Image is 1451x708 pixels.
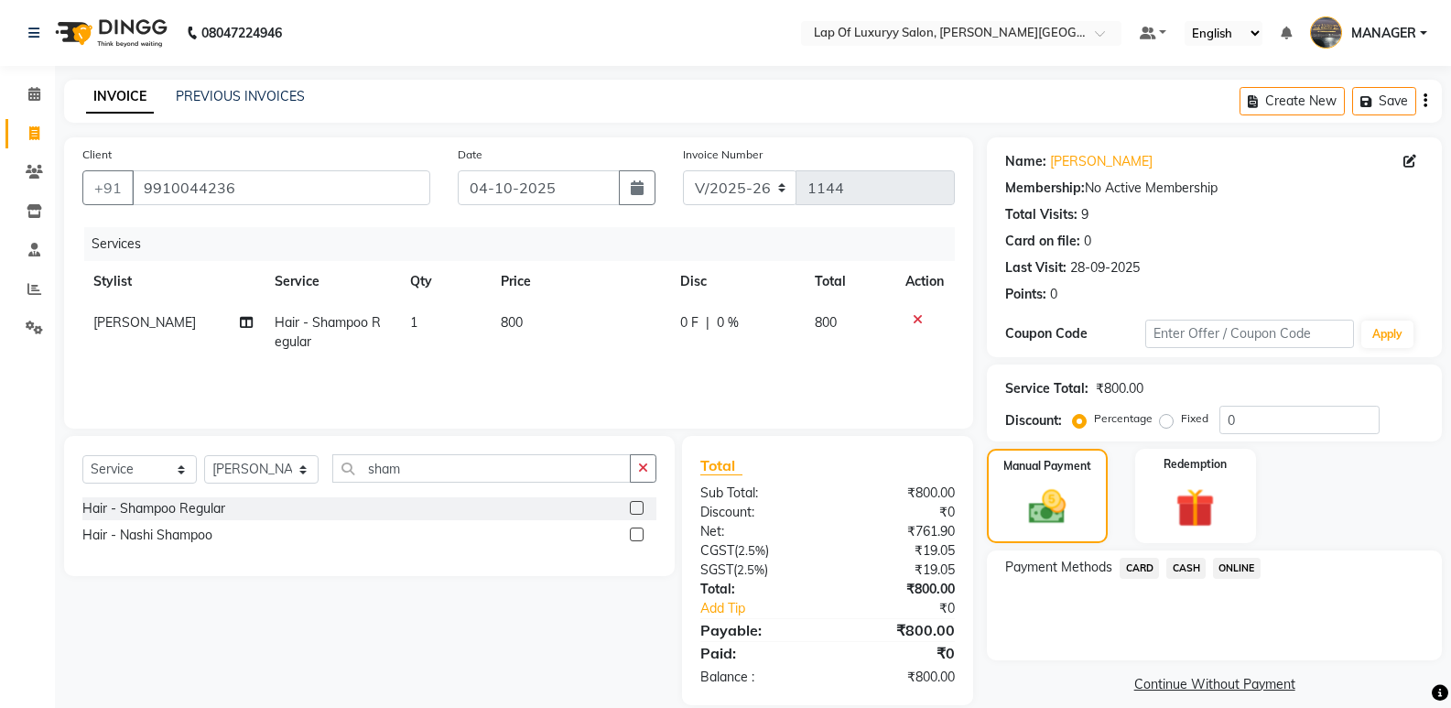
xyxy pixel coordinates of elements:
[264,261,399,302] th: Service
[991,675,1438,694] a: Continue Without Payment
[700,561,733,578] span: SGST
[851,599,969,618] div: ₹0
[82,147,112,163] label: Client
[1005,379,1088,398] div: Service Total:
[1005,558,1112,577] span: Payment Methods
[737,562,764,577] span: 2.5%
[828,580,969,599] div: ₹800.00
[687,599,851,618] a: Add Tip
[669,261,805,302] th: Disc
[828,619,969,641] div: ₹800.00
[687,561,828,580] div: ( )
[82,261,264,302] th: Stylist
[1005,258,1067,278] div: Last Visit:
[1240,87,1345,115] button: Create New
[86,81,154,114] a: INVOICE
[93,314,196,331] span: [PERSON_NAME]
[687,619,828,641] div: Payable:
[815,314,837,331] span: 800
[1005,152,1046,171] div: Name:
[47,7,172,59] img: logo
[1213,558,1261,579] span: ONLINE
[804,261,894,302] th: Total
[687,668,828,687] div: Balance :
[828,668,969,687] div: ₹800.00
[1120,558,1159,579] span: CARD
[1070,258,1140,278] div: 28-09-2025
[828,561,969,580] div: ₹19.05
[1166,558,1206,579] span: CASH
[717,313,739,332] span: 0 %
[1017,485,1077,528] img: _cash.svg
[1094,410,1153,427] label: Percentage
[1164,456,1227,473] label: Redemption
[1181,410,1208,427] label: Fixed
[1005,411,1062,430] div: Discount:
[828,541,969,561] div: ₹19.05
[399,261,490,302] th: Qty
[1145,320,1354,348] input: Enter Offer / Coupon Code
[410,314,417,331] span: 1
[687,484,828,503] div: Sub Total:
[458,147,482,163] label: Date
[490,261,669,302] th: Price
[1050,285,1057,304] div: 0
[82,526,212,545] div: Hair - Nashi Shampoo
[828,522,969,541] div: ₹761.90
[82,499,225,518] div: Hair - Shampoo Regular
[687,580,828,599] div: Total:
[1005,179,1085,198] div: Membership:
[1361,321,1413,348] button: Apply
[1050,152,1153,171] a: [PERSON_NAME]
[201,7,282,59] b: 08047224946
[501,314,523,331] span: 800
[706,313,709,332] span: |
[1005,285,1046,304] div: Points:
[275,314,381,350] span: Hair - Shampoo Regular
[738,543,765,558] span: 2.5%
[1164,484,1227,532] img: _gift.svg
[828,642,969,664] div: ₹0
[132,170,430,205] input: Search by Name/Mobile/Email/Code
[700,456,742,475] span: Total
[84,227,969,261] div: Services
[894,261,955,302] th: Action
[332,454,631,483] input: Search or Scan
[687,522,828,541] div: Net:
[828,484,969,503] div: ₹800.00
[1352,87,1416,115] button: Save
[1084,232,1091,251] div: 0
[1005,205,1077,224] div: Total Visits:
[680,313,698,332] span: 0 F
[1310,16,1342,49] img: MANAGER
[1005,179,1424,198] div: No Active Membership
[1005,324,1144,343] div: Coupon Code
[1003,458,1091,474] label: Manual Payment
[687,503,828,522] div: Discount:
[687,541,828,561] div: ( )
[82,170,134,205] button: +91
[700,542,734,559] span: CGST
[1096,379,1143,398] div: ₹800.00
[1081,205,1088,224] div: 9
[828,503,969,522] div: ₹0
[687,642,828,664] div: Paid:
[683,147,763,163] label: Invoice Number
[176,88,305,104] a: PREVIOUS INVOICES
[1351,24,1416,43] span: MANAGER
[1005,232,1080,251] div: Card on file:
